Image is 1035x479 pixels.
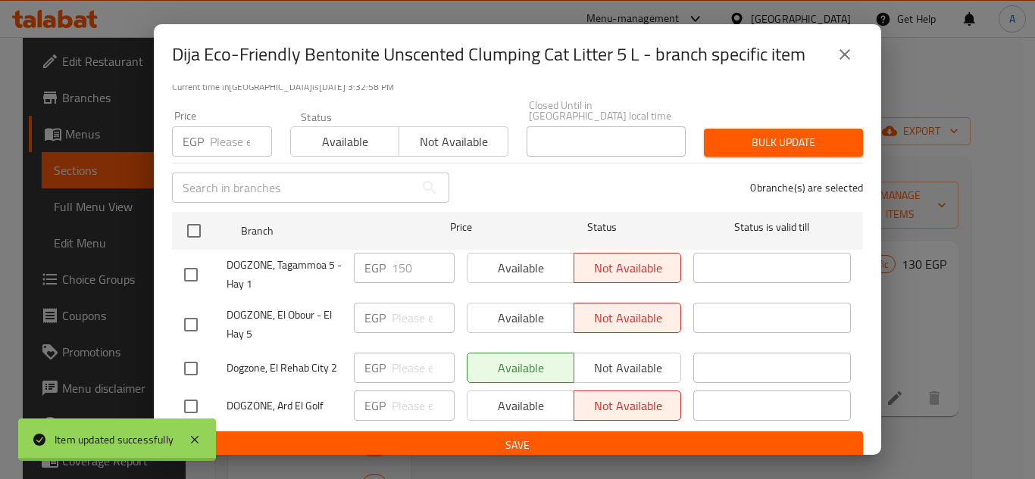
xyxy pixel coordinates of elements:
[227,397,342,415] span: DOGZONE, Ard El Golf
[297,131,393,153] span: Available
[716,133,851,152] span: Bulk update
[55,431,174,448] div: Item updated successfully
[399,126,508,157] button: Not available
[241,222,399,241] span: Branch
[290,126,399,157] button: Available
[827,36,863,73] button: close
[704,129,863,157] button: Bulk update
[693,218,851,237] span: Status is valid till
[411,218,511,237] span: Price
[172,80,863,94] p: Current time in [GEOGRAPHIC_DATA] is [DATE] 3:32:58 PM
[172,42,805,67] h2: Dija Eco-Friendly Bentonite Unscented Clumping Cat Litter 5 L - branch specific item
[227,256,342,294] span: DOGZONE, Tagammoa 5 - Hay 1
[392,390,455,421] input: Please enter price
[364,359,386,377] p: EGP
[364,397,386,415] p: EGP
[172,173,414,203] input: Search in branches
[227,306,342,344] span: DOGZONE, El Obour - El Hay 5
[392,253,455,283] input: Please enter price
[392,353,455,383] input: Please enter price
[227,359,342,378] span: Dogzone, El Rehab City 2
[524,218,681,237] span: Status
[750,180,863,195] p: 0 branche(s) are selected
[183,132,204,151] p: EGP
[364,309,386,327] p: EGP
[210,126,272,157] input: Please enter price
[172,431,863,459] button: Save
[405,131,502,153] span: Not available
[184,436,851,455] span: Save
[392,303,455,333] input: Please enter price
[364,259,386,277] p: EGP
